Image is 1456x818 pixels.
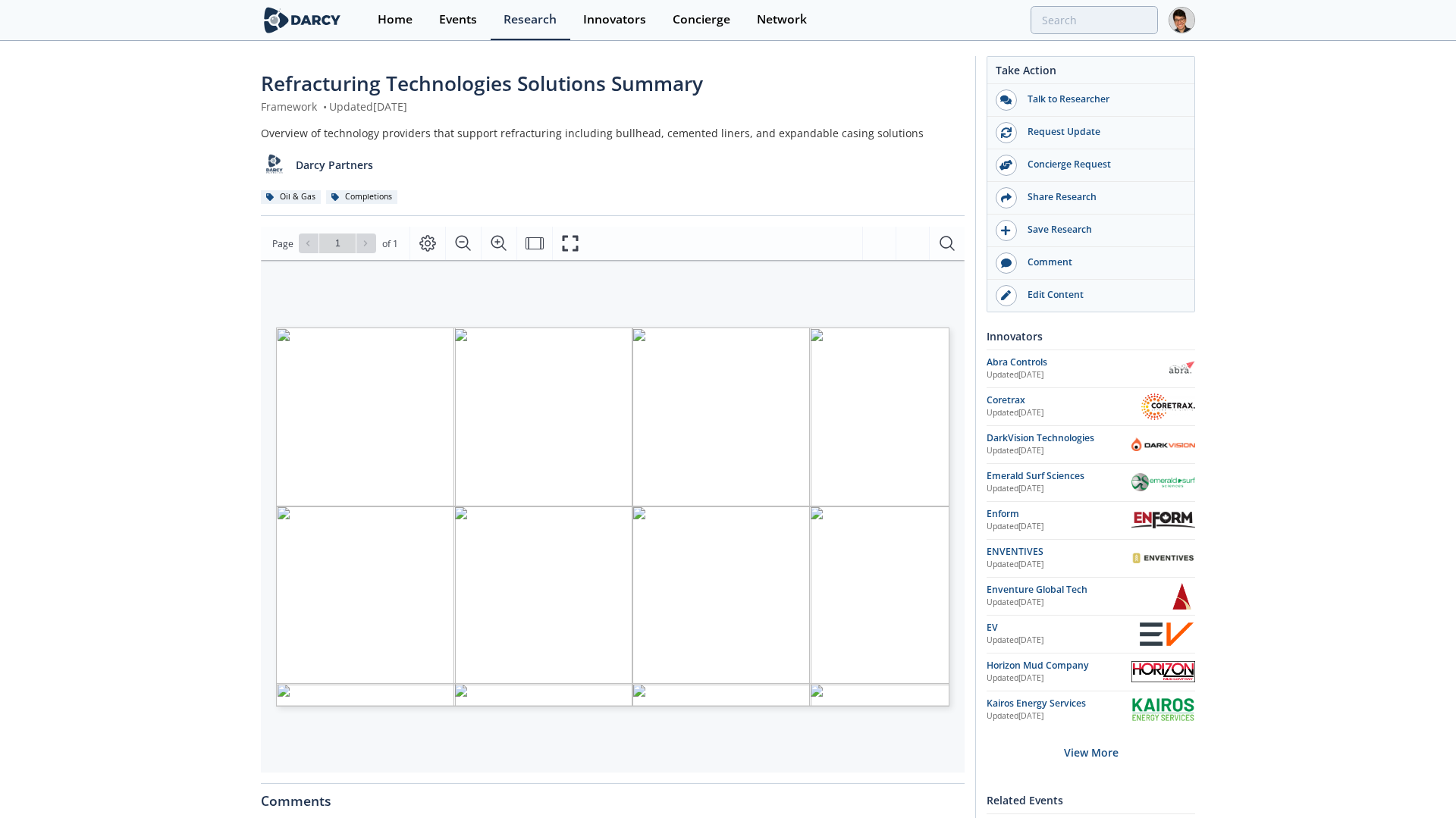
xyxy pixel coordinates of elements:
[987,659,1195,685] a: Horizon Mud Company Updated[DATE] Horizon Mud Company
[987,635,1138,647] div: Updated [DATE]
[987,431,1195,458] a: DarkVision Technologies Updated[DATE] DarkVision Technologies
[261,70,703,97] span: Refracturing Technologies Solutions Summary
[987,729,1195,776] div: View More
[261,7,344,33] img: logo-wide.svg
[1169,7,1195,33] img: Profile
[987,621,1195,647] a: EV Updated[DATE] EV
[987,545,1195,572] a: ENVENTIVES Updated[DATE] ENVENTIVES
[504,14,557,26] div: Research
[987,507,1131,521] div: Enform
[987,697,1195,723] a: Kairos Energy Services Updated[DATE] Kairos Energy Services
[1017,288,1187,302] div: Edit Content
[1169,583,1195,610] img: Enventure Global Tech
[1131,551,1195,566] img: ENVENTIVES
[1031,6,1158,34] input: Advanced Search
[987,393,1141,407] div: Coretrax
[987,369,1169,381] div: Updated [DATE]
[320,99,329,114] span: •
[987,356,1195,382] a: Abra Controls Updated[DATE] Abra Controls
[987,659,1131,672] div: Horizon Mud Company
[987,710,1131,722] div: Updated [DATE]
[261,190,321,204] div: Oil & Gas
[261,125,965,141] div: Overview of technology providers that support refracturing including bullhead, cemented liners, a...
[378,14,413,26] div: Home
[1141,393,1195,420] img: Coretrax
[987,672,1131,685] div: Updated [DATE]
[1017,125,1187,139] div: Request Update
[987,280,1194,312] a: Edit Content
[987,323,1195,349] div: Innovators
[1131,661,1195,682] img: Horizon Mud Company
[987,407,1141,419] div: Updated [DATE]
[987,787,1195,813] div: Related Events
[757,14,807,26] div: Network
[987,559,1131,571] div: Updated [DATE]
[1169,356,1195,382] img: Abra Controls
[987,469,1131,483] div: Emerald Surf Sciences
[439,14,477,26] div: Events
[673,14,730,26] div: Concierge
[1131,437,1195,452] img: DarkVision Technologies
[1017,158,1187,171] div: Concierge Request
[987,507,1195,534] a: Enform Updated[DATE] Enform
[1017,223,1187,237] div: Save Research
[987,62,1194,84] div: Take Action
[1131,473,1195,490] img: Emerald Surf Sciences
[1392,757,1441,803] iframe: chat widget
[987,483,1131,495] div: Updated [DATE]
[987,583,1169,597] div: Enventure Global Tech
[1131,512,1195,528] img: Enform
[987,469,1195,496] a: Emerald Surf Sciences Updated[DATE] Emerald Surf Sciences
[987,393,1195,420] a: Coretrax Updated[DATE] Coretrax
[987,431,1131,445] div: DarkVision Technologies
[987,445,1131,457] div: Updated [DATE]
[987,597,1169,609] div: Updated [DATE]
[1017,190,1187,204] div: Share Research
[1017,92,1187,106] div: Talk to Researcher
[987,697,1131,710] div: Kairos Energy Services
[987,521,1131,533] div: Updated [DATE]
[296,157,373,173] p: Darcy Partners
[583,14,646,26] div: Innovators
[1138,621,1195,647] img: EV
[987,356,1169,369] div: Abra Controls
[261,784,965,808] div: Comments
[1131,698,1195,721] img: Kairos Energy Services
[1017,255,1187,269] div: Comment
[987,583,1195,610] a: Enventure Global Tech Updated[DATE] Enventure Global Tech
[987,545,1131,559] div: ENVENTIVES
[987,621,1138,635] div: EV
[326,190,397,204] div: Completions
[261,99,965,114] div: Framework Updated [DATE]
